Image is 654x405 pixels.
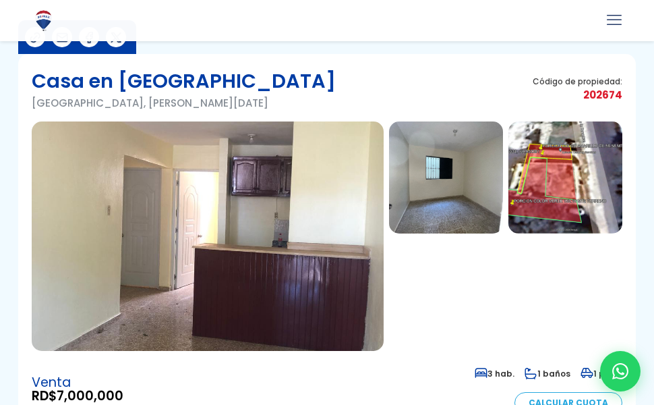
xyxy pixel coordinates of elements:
[32,122,384,351] img: Casa en Jardines Del Norte
[32,389,123,403] span: RD$
[533,86,622,103] span: 202674
[57,387,123,405] span: 7,000,000
[389,122,503,234] img: Casa en Jardines Del Norte
[32,67,336,94] h1: Casa en [GEOGRAPHIC_DATA]
[508,122,622,234] img: Casa en Jardines Del Norte
[525,368,570,379] span: 1 baños
[533,76,622,86] span: Código de propiedad:
[32,94,336,111] p: [GEOGRAPHIC_DATA], [PERSON_NAME][DATE]
[603,9,626,32] a: mobile menu
[32,376,123,389] span: Venta
[475,368,514,379] span: 3 hab.
[581,368,622,379] span: 1 parq.
[32,9,55,32] img: Logo de REMAX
